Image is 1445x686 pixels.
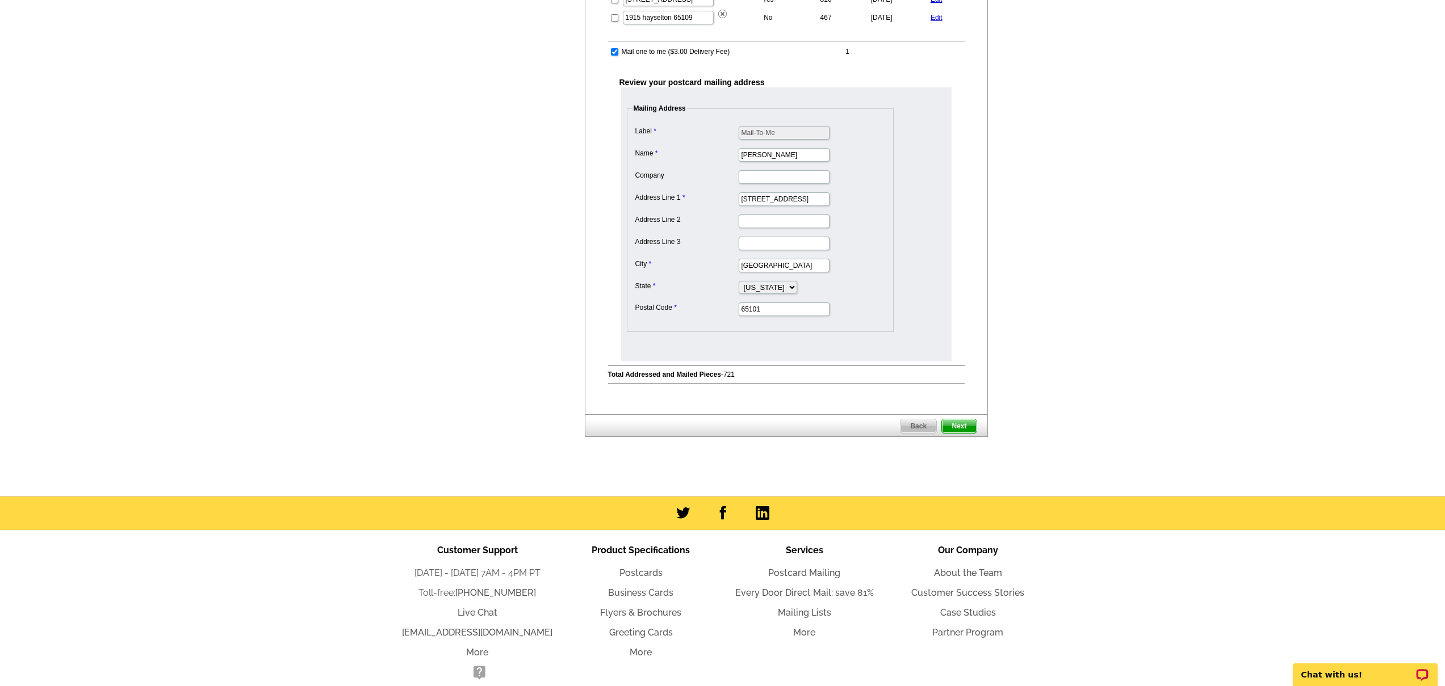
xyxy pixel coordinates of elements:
[931,14,943,22] a: Edit
[855,9,908,26] td: [DATE]
[942,419,976,433] span: Next
[798,9,854,26] td: 467
[396,566,559,580] li: [DATE] - [DATE] 7AM - 4PM PT
[635,170,738,180] label: Company
[900,419,936,433] span: Back
[455,587,536,598] a: [PHONE_NUMBER]
[635,126,738,136] label: Label
[735,587,874,598] a: Every Door Direct Mail: save 81%
[458,607,497,618] a: Live Chat
[768,567,840,578] a: Postcard Mailing
[600,607,681,618] a: Flyers & Brochures
[934,567,1002,578] a: About the Team
[608,371,721,378] strong: Total Addressed and Mailed Pieces
[1285,650,1445,686] iframe: LiveChat chat widget
[739,9,797,26] td: No
[911,587,1024,598] a: Customer Success Stories
[608,75,965,361] div: Review your postcard mailing address
[718,10,727,18] img: delete.png
[635,214,738,225] label: Address Line 2
[437,545,518,555] span: Customer Support
[723,371,735,378] span: 721
[630,647,652,658] a: More
[718,12,727,20] a: Remove this list
[592,545,690,555] span: Product Specifications
[940,607,996,618] a: Case Studies
[402,627,552,638] a: [EMAIL_ADDRESS][DOMAIN_NAME]
[635,302,738,313] label: Postal Code
[635,281,738,291] label: State
[635,237,738,247] label: Address Line 3
[900,419,937,434] a: Back
[932,627,1003,638] a: Partner Program
[793,627,815,638] a: More
[619,567,663,578] a: Postcards
[466,647,488,658] a: More
[938,545,998,555] span: Our Company
[635,148,738,158] label: Name
[608,587,673,598] a: Business Cards
[621,46,811,57] td: Mail one to me ($3.00 Delivery Fee)
[778,607,831,618] a: Mailing Lists
[635,259,738,269] label: City
[815,46,881,57] td: 1
[635,192,738,203] label: Address Line 1
[396,586,559,600] li: Toll-free:
[633,103,687,113] legend: Mailing Address
[786,545,823,555] span: Services
[609,627,673,638] a: Greeting Cards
